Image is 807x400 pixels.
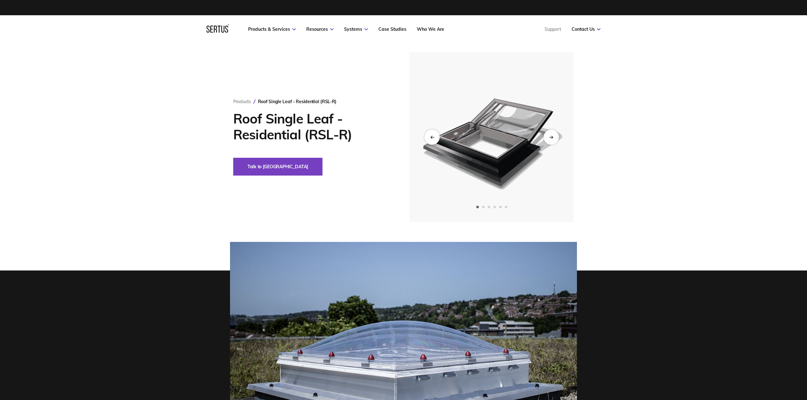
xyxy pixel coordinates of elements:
[417,26,444,32] a: Who We Are
[482,206,485,208] span: Go to slide 2
[572,26,600,32] a: Contact Us
[378,26,406,32] a: Case Studies
[693,327,807,400] iframe: Chat Widget
[344,26,368,32] a: Systems
[544,130,559,145] div: Next slide
[499,206,502,208] span: Go to slide 5
[424,130,440,145] div: Previous slide
[488,206,490,208] span: Go to slide 3
[248,26,296,32] a: Products & Services
[493,206,496,208] span: Go to slide 4
[306,26,334,32] a: Resources
[233,99,251,104] a: Products
[233,158,322,176] button: Talk to [GEOGRAPHIC_DATA]
[233,111,390,143] h1: Roof Single Leaf - Residential (RSL-R)
[505,206,507,208] span: Go to slide 6
[545,26,561,32] a: Support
